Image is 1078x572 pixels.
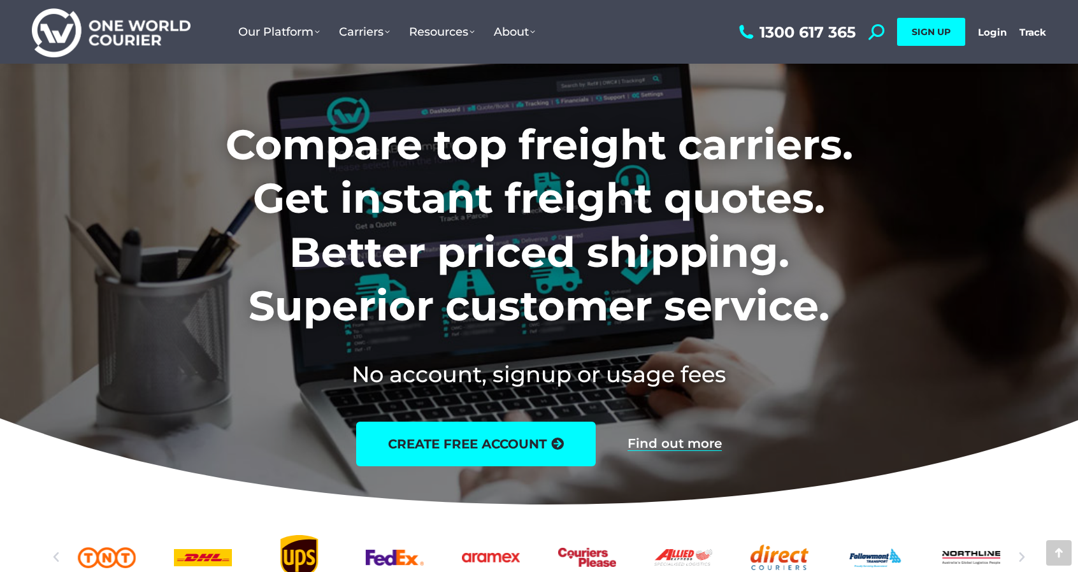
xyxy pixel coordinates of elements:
a: SIGN UP [897,18,965,46]
a: Track [1019,26,1046,38]
span: About [494,25,535,39]
a: Find out more [628,437,722,451]
span: Our Platform [238,25,320,39]
a: Resources [399,12,484,52]
span: SIGN UP [912,26,951,38]
a: Our Platform [229,12,329,52]
a: create free account [356,422,596,466]
span: Carriers [339,25,390,39]
span: Resources [409,25,475,39]
a: About [484,12,545,52]
img: One World Courier [32,6,190,58]
h2: No account, signup or usage fees [141,359,937,390]
h1: Compare top freight carriers. Get instant freight quotes. Better priced shipping. Superior custom... [141,118,937,333]
a: Login [978,26,1007,38]
a: 1300 617 365 [736,24,856,40]
a: Carriers [329,12,399,52]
